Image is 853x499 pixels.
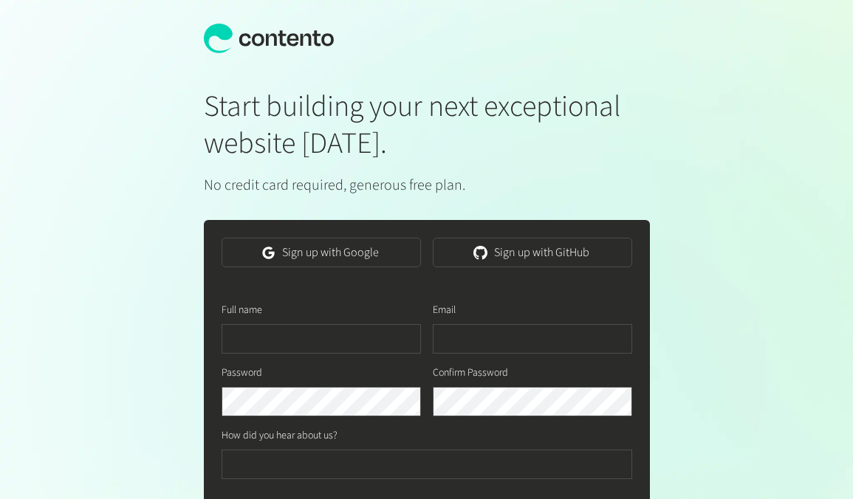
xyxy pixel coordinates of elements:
a: Sign up with GitHub [433,238,632,267]
label: Confirm Password [433,365,508,381]
h1: Start building your next exceptional website [DATE]. [204,89,650,162]
a: Sign up with Google [222,238,421,267]
p: No credit card required, generous free plan. [204,174,650,196]
label: Password [222,365,262,381]
label: Email [433,303,456,318]
label: How did you hear about us? [222,428,338,444]
label: Full name [222,303,262,318]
